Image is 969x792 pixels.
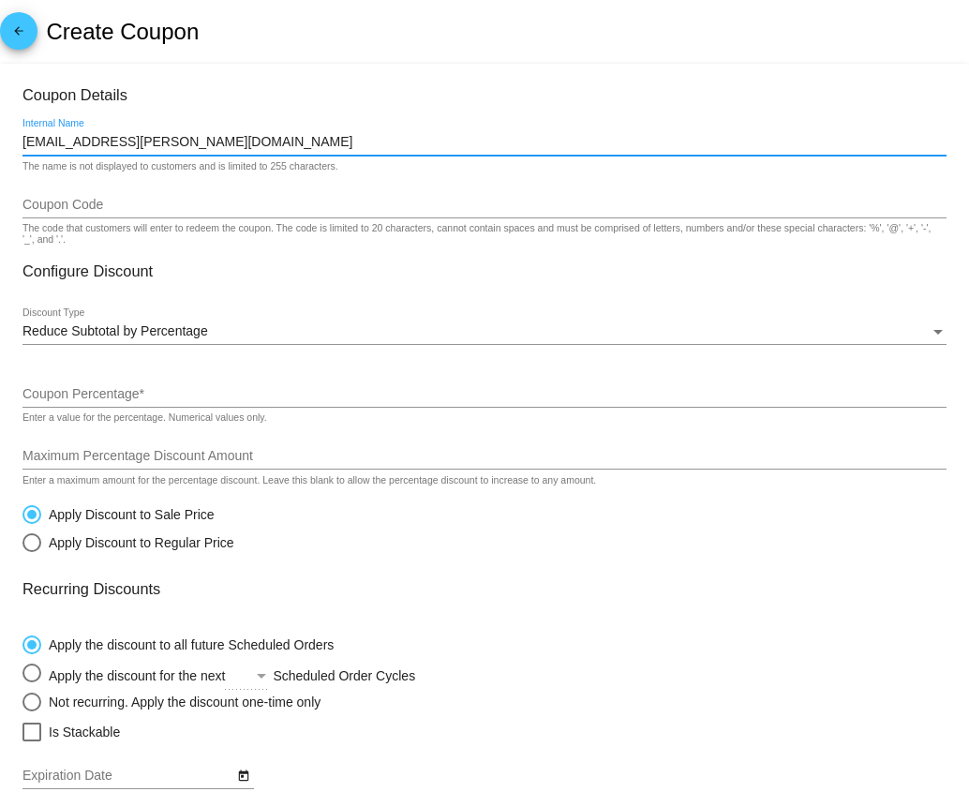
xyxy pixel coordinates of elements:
[41,695,321,710] div: Not recurring. Apply the discount one-time only
[22,161,338,172] div: The name is not displayed to customers and is limited to 255 characters.
[22,412,267,424] div: Enter a value for the percentage. Numerical values only.
[22,223,937,246] div: The code that customers will enter to redeem the coupon. The code is limited to 20 characters, ca...
[41,507,215,522] div: Apply Discount to Sale Price
[7,24,30,47] mat-icon: arrow_back
[234,765,254,785] button: Open calendar
[41,637,334,652] div: Apply the discount to all future Scheduled Orders
[22,198,947,213] input: Coupon Code
[22,580,947,598] h3: Recurring Discounts
[22,324,947,339] mat-select: Discount Type
[22,387,947,402] input: Coupon Percentage
[46,19,199,45] h2: Create Coupon
[22,626,540,711] mat-radio-group: Select an option
[41,535,234,550] div: Apply Discount to Regular Price
[22,135,947,150] input: Internal Name
[22,496,234,552] mat-radio-group: Select an option
[49,721,120,743] span: Is Stackable
[22,323,208,338] span: Reduce Subtotal by Percentage
[22,86,947,104] h3: Coupon Details
[22,769,234,784] input: Expiration Date
[22,262,947,280] h3: Configure Discount
[22,475,596,486] div: Enter a maximum amount for the percentage discount. Leave this blank to allow the percentage disc...
[22,449,947,464] input: Maximum Percentage Discount Amount
[41,664,540,683] div: Apply the discount for the next Scheduled Order Cycles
